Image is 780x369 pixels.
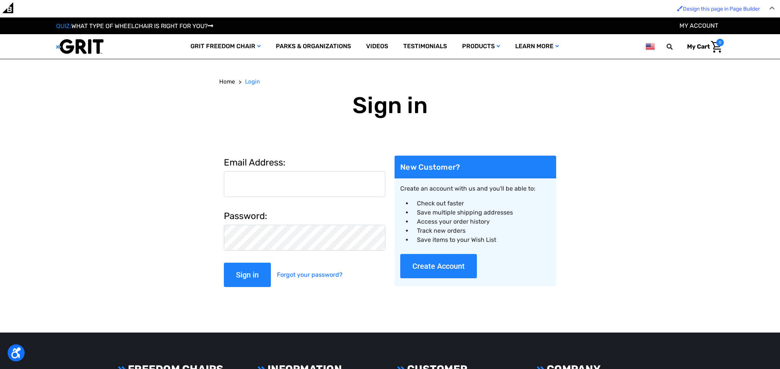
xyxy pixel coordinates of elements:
[245,77,260,86] a: Login
[56,22,213,30] a: QUIZ:WHAT TYPE OF WHEELCHAIR IS RIGHT FOR YOU?
[679,22,718,29] a: Account
[359,34,396,59] a: Videos
[454,34,508,59] a: Products
[412,208,550,217] li: Save multiple shipping addresses
[677,5,683,11] img: Enabled brush for page builder edit.
[183,34,268,59] a: GRIT Freedom Chair
[412,217,550,226] li: Access your order history
[400,254,477,278] button: Create Account
[687,43,710,50] span: My Cart
[400,184,550,193] p: Create an account with us and you'll be able to:
[646,42,655,51] img: us.png
[245,78,260,85] span: Login
[716,39,724,46] span: 0
[396,34,454,59] a: Testimonials
[412,199,550,208] li: Check out faster
[681,39,724,55] a: Cart with 0 items
[219,92,561,119] h1: Sign in
[673,2,764,16] a: Enabled brush for page builder edit. Design this page in Page Builder
[769,6,775,10] img: Close Admin Bar
[219,77,561,86] nav: Breadcrumb
[412,226,550,235] li: Track new orders
[219,77,235,86] a: Home
[224,156,385,169] label: Email Address:
[224,209,385,223] label: Password:
[683,6,760,12] span: Design this page in Page Builder
[395,156,556,178] h2: New Customer?
[56,39,104,54] img: GRIT All-Terrain Wheelchair and Mobility Equipment
[268,34,359,59] a: Parks & Organizations
[711,41,722,53] img: Cart
[56,22,71,30] span: QUIZ:
[670,39,681,55] input: Search
[219,78,235,85] span: Home
[400,265,477,272] a: Create Account
[508,34,566,59] a: Learn More
[412,235,550,244] li: Save items to your Wish List
[277,263,343,287] a: Forgot your password?
[224,263,271,287] input: Sign in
